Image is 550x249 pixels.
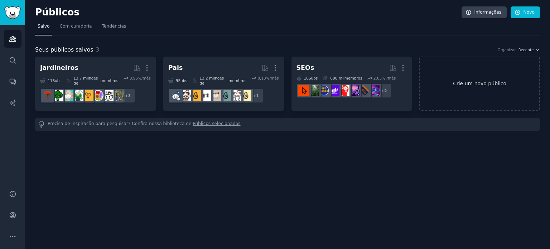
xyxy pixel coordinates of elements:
[220,90,231,101] img: Pais solteiros
[240,90,251,101] img: Paternidade
[138,76,151,80] font: %/mês
[102,24,126,29] font: Tendências
[125,94,128,98] font: +
[382,76,396,80] font: % /mês
[462,6,507,19] a: Informações
[308,85,319,96] img: SEO local
[309,76,318,80] font: Subs
[210,90,221,101] img: além do solavanco
[296,64,314,71] font: SEOs
[193,121,240,128] a: Públicos selecionados
[178,78,187,83] font: Subs
[190,90,201,101] img: Novos Pais
[318,85,329,96] img: Casos de SEO
[368,85,380,96] img: SEO
[199,76,224,85] font: 13,2 milhões de
[524,10,535,15] font: Novo
[35,7,79,18] font: Públicos
[291,57,412,111] a: SEOs10Subs​680 milmembros2,05% /mês+2SEObigseoSEO_Marketing_DigitalTechSEOcrescimento de seboCaso...
[358,85,370,96] img: bigseo
[42,90,53,101] img: micologia
[101,78,119,83] font: membros
[72,90,83,101] img: Jardim Selvagem
[40,64,78,71] font: Jardineiros
[57,21,94,35] a: Com curadoria
[200,90,211,101] img: crianças pequenas
[266,76,279,80] font: %/mês
[35,21,52,35] a: Salvo
[518,48,534,52] font: Recente
[453,81,506,86] font: Crie um novo público
[73,76,98,85] font: 13,7 milhões de
[176,78,178,83] font: 9
[511,6,540,19] a: Novo
[384,88,387,93] font: 2
[128,94,131,98] font: 3
[419,57,540,111] a: Crie um novo público
[35,57,156,111] a: Jardineiros11Subs​13,7 milhões demembros0,96%/mês+3JardineirosMundoJardinagem UrbanafloresJardina...
[497,48,516,52] font: Organizar
[59,24,92,29] font: Com curadoria
[381,88,384,93] font: +
[328,85,339,96] img: crescimento de sebo
[52,90,63,101] img: horticultura
[193,121,240,126] font: Públicos selecionados
[373,76,382,80] font: 2,05
[330,76,344,80] font: 680 mil
[338,85,349,96] img: TechSEO
[82,90,93,101] img: Jardinagem no Reino Unido
[474,10,502,15] font: Informações
[257,76,266,80] font: 0,13
[96,46,100,53] font: 3
[48,121,192,126] font: Precisa de inspiração para pesquisar? Confira nossa biblioteca de
[253,94,256,98] font: +
[4,6,21,19] img: Logotipo do GummySearch
[100,21,129,35] a: Tendências
[228,78,246,83] font: membros
[38,24,49,29] font: Salvo
[35,46,93,53] font: Seus públicos salvos
[48,78,52,83] font: 11
[163,57,284,111] a: Pais9Subs​13,2 milhões demembros0,13%/mês+1PaternidadepapaiPais solteirosalém do solavancocriança...
[112,90,124,101] img: JardineirosMundo
[170,90,181,101] img: Pais
[304,76,309,80] font: 10
[52,78,61,83] font: Subs
[348,85,360,96] img: SEO_Marketing_Digital
[92,90,103,101] img: flores
[130,76,138,80] font: 0,96
[344,76,362,80] font: membros
[298,85,309,96] img: Console de Pesquisa do Google
[256,94,259,98] font: 1
[180,90,191,101] img: pais de múltiplos
[168,64,183,71] font: Pais
[230,90,241,101] img: papai
[102,90,114,101] img: Jardinagem Urbana
[518,47,540,52] button: Recente
[62,90,73,101] img: suculentas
